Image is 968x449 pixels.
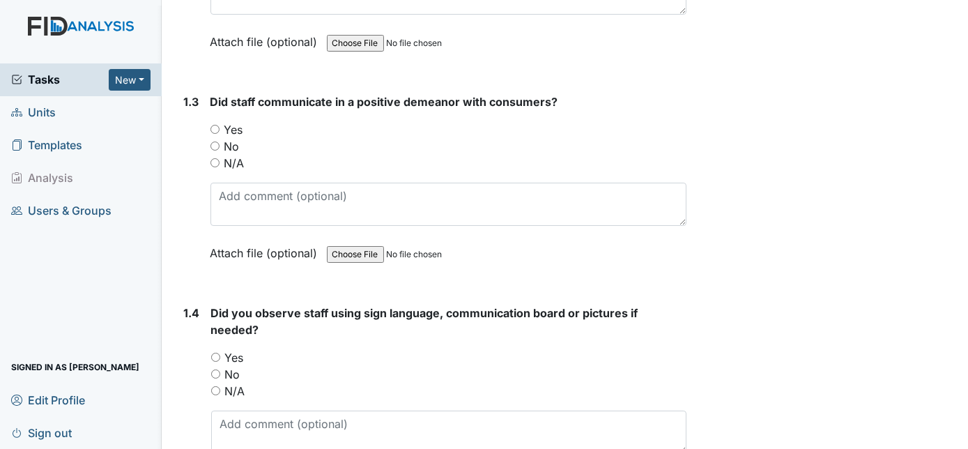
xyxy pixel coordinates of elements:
input: No [210,142,220,151]
span: Did you observe staff using sign language, communication board or pictures if needed? [211,306,638,337]
label: 1.3 [184,93,199,110]
label: No [225,366,240,383]
label: Attach file (optional) [210,26,323,50]
label: 1.4 [184,305,200,321]
label: N/A [224,155,245,172]
input: Yes [211,353,220,362]
span: Edit Profile [11,389,85,411]
span: Users & Groups [11,200,112,222]
label: Yes [225,349,244,366]
label: N/A [225,383,245,399]
input: N/A [211,386,220,395]
span: Units [11,102,56,123]
span: Did staff communicate in a positive demeanor with consumers? [210,95,558,109]
a: Tasks [11,71,109,88]
span: Sign out [11,422,72,443]
span: Signed in as [PERSON_NAME] [11,356,139,378]
button: New [109,69,151,91]
input: N/A [210,158,220,167]
input: No [211,370,220,379]
input: Yes [210,125,220,134]
label: No [224,138,240,155]
span: Templates [11,135,82,156]
label: Yes [224,121,243,138]
label: Attach file (optional) [210,237,323,261]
